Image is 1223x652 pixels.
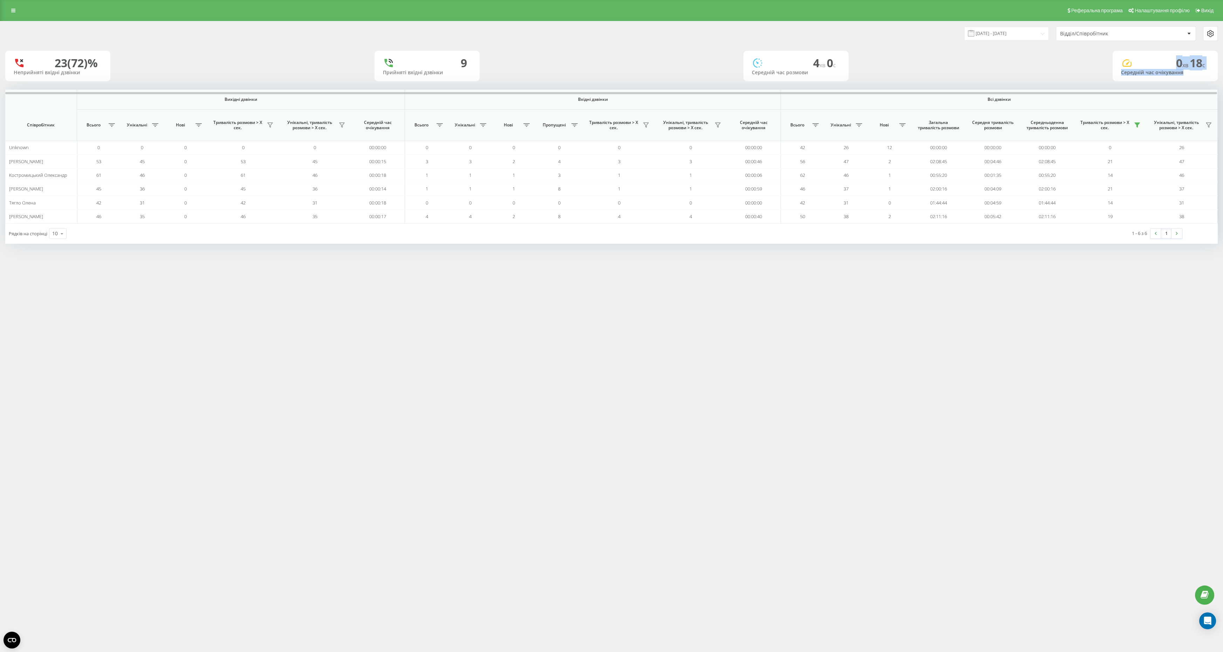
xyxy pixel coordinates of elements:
td: 00:00:06 [727,168,781,182]
span: 0 [1176,55,1190,70]
td: 00:00:15 [351,154,405,168]
span: Унікальні, тривалість розмови > Х сек. [1149,120,1203,131]
span: 0 [1109,144,1111,151]
span: 0 [426,200,428,206]
span: 2 [513,158,515,165]
span: хв [1182,61,1190,69]
span: [PERSON_NAME] [9,158,43,165]
span: 1 [469,186,472,192]
span: 4 [426,213,428,220]
span: 3 [426,158,428,165]
span: 61 [96,172,101,178]
span: Нові [871,122,897,128]
div: Відділ/Співробітник [1060,31,1144,37]
span: 4 [689,213,692,220]
span: 36 [312,186,317,192]
td: 00:00:00 [727,141,781,154]
span: 0 [242,144,245,151]
span: 1 [888,186,891,192]
span: 42 [800,200,805,206]
td: 00:55:20 [911,168,966,182]
span: 47 [844,158,848,165]
span: 46 [312,172,317,178]
td: 00:00:18 [351,196,405,209]
span: 35 [312,213,317,220]
span: 46 [241,213,246,220]
span: 12 [887,144,892,151]
span: 56 [800,158,805,165]
span: Унікальні [124,122,150,128]
span: 19 [1108,213,1113,220]
span: 0 [558,200,561,206]
span: 0 [184,186,187,192]
span: 46 [96,213,101,220]
td: 00:00:00 [911,141,966,154]
span: 1 [513,186,515,192]
span: Тривалість розмови > Х сек. [1078,120,1132,131]
span: Унікальні, тривалість розмови > Х сек. [658,120,712,131]
span: 31 [844,200,848,206]
td: 00:00:00 [351,141,405,154]
span: 35 [140,213,145,220]
span: Всього [784,122,810,128]
span: Реферальна програма [1071,8,1123,13]
span: 0 [184,200,187,206]
div: Неприйняті вхідні дзвінки [14,70,102,76]
span: 1 [426,172,428,178]
span: Тривалість розмови > Х сек. [211,120,265,131]
span: 62 [800,172,805,178]
td: 00:00:17 [351,210,405,223]
span: 0 [469,144,472,151]
div: 1 - 6 з 6 [1132,230,1147,237]
span: 0 [184,213,187,220]
span: Середня тривалість розмови [971,120,1014,131]
span: 4 [558,158,561,165]
span: Унікальні [452,122,478,128]
span: 42 [800,144,805,151]
span: 36 [140,186,145,192]
td: 00:00:46 [727,154,781,168]
span: Нові [167,122,193,128]
td: 00:00:40 [727,210,781,223]
span: 0 [97,144,100,151]
span: 0 [558,144,561,151]
span: 3 [558,172,561,178]
span: 2 [888,158,891,165]
span: 31 [140,200,145,206]
span: Unknown [9,144,29,151]
span: 21 [1108,186,1113,192]
span: 4 [469,213,472,220]
span: c [833,61,836,69]
span: Вихід [1201,8,1214,13]
span: 31 [312,200,317,206]
span: 8 [558,186,561,192]
span: 0 [888,200,891,206]
span: 42 [96,200,101,206]
span: 0 [513,200,515,206]
span: 0 [184,144,187,151]
span: 1 [513,172,515,178]
span: 3 [469,158,472,165]
span: 18 [1190,55,1205,70]
span: 46 [1179,172,1184,178]
span: 26 [1179,144,1184,151]
span: 0 [426,144,428,151]
span: 45 [241,186,246,192]
td: 00:00:18 [351,168,405,182]
div: Середній час розмови [752,70,840,76]
span: 50 [800,213,805,220]
span: 21 [1108,158,1113,165]
span: 53 [96,158,101,165]
span: 0 [513,144,515,151]
td: 00:05:42 [966,210,1020,223]
span: Пропущені [539,122,569,128]
td: 02:08:45 [1020,154,1074,168]
span: 45 [140,158,145,165]
span: 38 [844,213,848,220]
span: 38 [1179,213,1184,220]
span: 2 [513,213,515,220]
td: 01:44:44 [911,196,966,209]
td: 00:55:20 [1020,168,1074,182]
div: Прийняті вхідні дзвінки [383,70,471,76]
span: 14 [1108,200,1113,206]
